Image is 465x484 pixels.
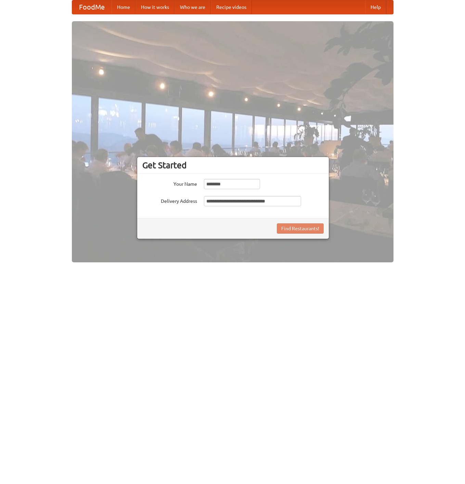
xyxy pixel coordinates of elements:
[211,0,252,14] a: Recipe videos
[365,0,386,14] a: Help
[175,0,211,14] a: Who we are
[142,196,197,205] label: Delivery Address
[277,223,324,234] button: Find Restaurants!
[72,0,112,14] a: FoodMe
[135,0,175,14] a: How it works
[142,179,197,187] label: Your Name
[112,0,135,14] a: Home
[142,160,324,170] h3: Get Started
